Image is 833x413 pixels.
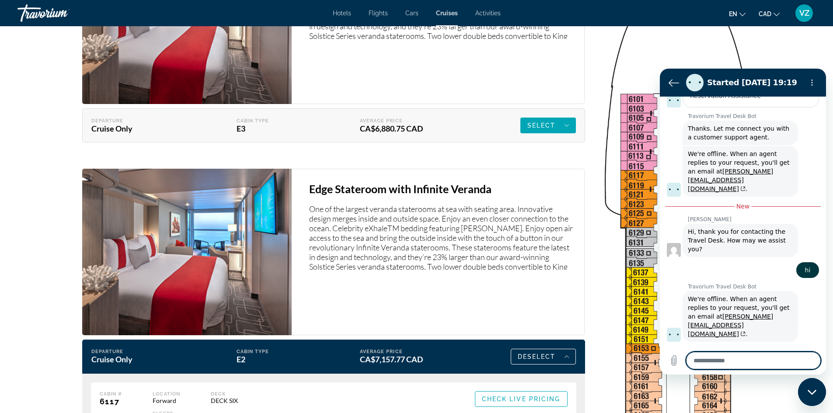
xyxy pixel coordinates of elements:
div: Average Price [360,349,453,354]
span: Deselect [518,353,556,360]
div: Cruise Only [91,124,206,133]
div: Cabin Type [237,118,329,124]
div: Location [153,391,180,397]
div: Forward [153,397,180,404]
span: CAD [759,10,771,17]
img: 1719345866.jpg [82,169,292,335]
span: Check Live Pricing [482,396,561,403]
p: One of the largest veranda staterooms at sea with seating area. Innovative design merges inside a... [309,204,576,270]
div: Departure [91,349,206,354]
div: 6117 [100,397,122,406]
button: Deselect [511,349,576,364]
div: E2 [237,354,329,364]
a: Flights [369,10,388,17]
h3: Edge Stateroom with Infinite Veranda [309,182,576,195]
div: DECK SIX [211,397,238,404]
div: Deck [211,391,238,397]
a: Activities [475,10,501,17]
a: Travorium [17,2,105,24]
div: Cruise Only [91,354,206,364]
a: Hotels [333,10,351,17]
div: CA$6,880.75 CAD [360,124,453,133]
button: Check Live Pricing [475,391,568,407]
span: en [729,10,737,17]
div: E3 [237,124,329,133]
div: Departure [91,118,206,124]
div: Average Price [360,118,453,124]
button: Change currency [759,7,780,20]
a: Cars [405,10,418,17]
button: User Menu [793,4,816,22]
button: Select [520,118,576,133]
div: Cabin Type [237,349,329,354]
iframe: Button to launch messaging window, conversation in progress [798,378,826,406]
iframe: Messaging window [660,69,826,375]
span: VZ [799,9,809,17]
a: Cruises [436,10,458,17]
div: CA$7,157.77 CAD [360,354,453,364]
div: Cabin # [100,391,122,397]
span: Select [527,122,556,129]
button: Change language [729,7,746,20]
